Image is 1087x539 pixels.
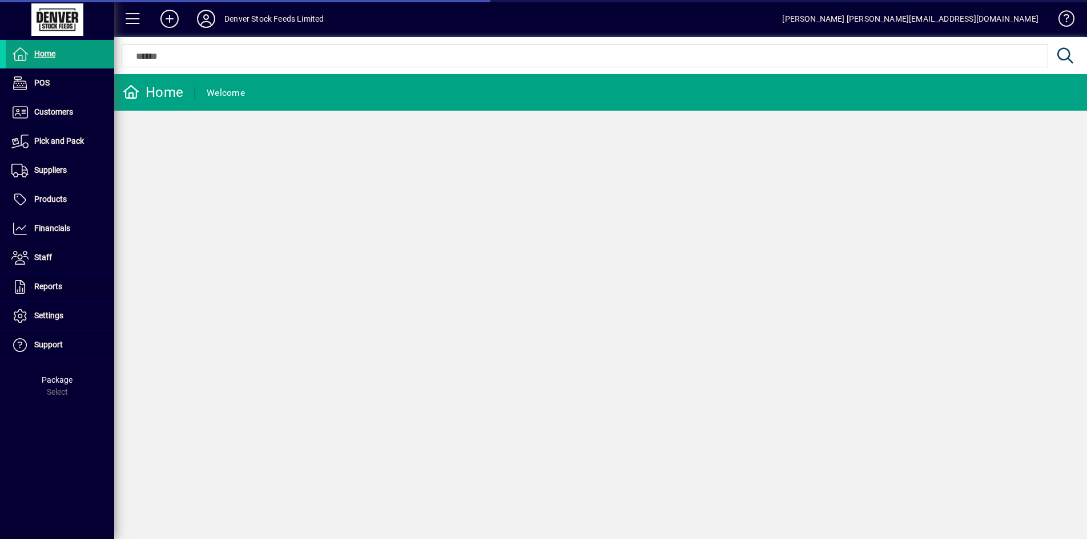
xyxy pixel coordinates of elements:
[6,302,114,330] a: Settings
[34,224,70,233] span: Financials
[782,10,1038,28] div: [PERSON_NAME] [PERSON_NAME][EMAIL_ADDRESS][DOMAIN_NAME]
[42,375,73,384] span: Package
[1050,2,1073,39] a: Knowledge Base
[6,127,114,156] a: Pick and Pack
[34,253,52,262] span: Staff
[6,156,114,185] a: Suppliers
[34,49,55,58] span: Home
[6,331,114,359] a: Support
[34,311,63,320] span: Settings
[34,340,63,349] span: Support
[34,282,62,291] span: Reports
[123,83,183,102] div: Home
[34,78,50,87] span: POS
[6,244,114,272] a: Staff
[34,165,67,175] span: Suppliers
[207,84,245,102] div: Welcome
[34,194,67,204] span: Products
[224,10,324,28] div: Denver Stock Feeds Limited
[6,69,114,98] a: POS
[188,9,224,29] button: Profile
[6,98,114,127] a: Customers
[6,185,114,214] a: Products
[6,214,114,243] a: Financials
[34,136,84,145] span: Pick and Pack
[151,9,188,29] button: Add
[6,273,114,301] a: Reports
[34,107,73,116] span: Customers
